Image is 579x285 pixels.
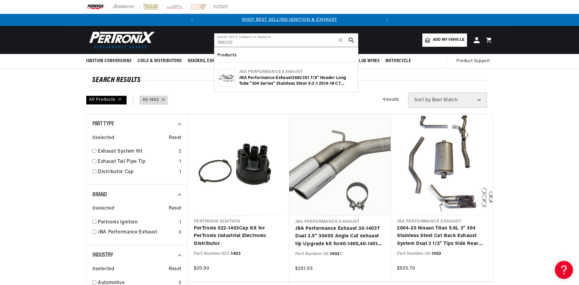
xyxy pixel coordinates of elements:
[292,76,307,80] b: 36823S
[408,93,487,108] select: Sort by
[239,75,354,87] div: JBA Performance Exhaust 1 7/8" Header Long Tube "304 Series" Stainless Steel 4-2-1 2014-18 C7 Cor...
[98,168,177,176] a: Distributor Cap
[179,148,181,156] div: 2
[188,58,258,64] span: Headers, Exhausts & Components
[343,58,380,64] span: Spark Plug Wires
[92,77,487,83] div: SEARCH RESULTS
[381,14,393,26] button: Translation missing: en.sections.announcements.next_announcement
[86,30,155,50] img: Pertronix
[169,205,181,213] span: Reset
[382,54,414,68] summary: Motorcycle
[422,33,467,47] a: Add my vehicle
[456,58,490,65] span: Product Support
[142,97,159,103] a: 40-1403
[92,192,107,198] span: Brand
[92,121,114,127] span: Part Type
[135,54,185,68] summary: Coils & Distributors
[138,58,182,64] span: Coils & Distributors
[185,54,261,68] summary: Headers, Exhausts & Components
[186,14,198,26] button: Translation missing: en.sections.announcements.previous_announcement
[92,265,114,273] span: 0 selected
[295,225,385,248] a: JBA Performance Exhaust 30-1403T Dual 3.5" 304SS Angle Cut exhuast tip Upgrade kit for40-1400,40-...
[385,58,411,64] span: Motorcycle
[217,53,236,58] b: Products
[397,225,486,248] a: 2004-20 Nissan Titan 5.6L 3" 304 Stainless Steel Cat Back Exhaust System Dual 3 1/2" Tips Side Re...
[456,54,493,68] summary: Product Support
[169,134,181,142] span: Reset
[345,33,358,47] button: search button
[340,54,383,68] summary: Spark Plug Wires
[98,148,176,156] a: Exhaust System Kit
[179,168,181,176] div: 1
[433,37,464,43] span: Add my vehicle
[219,73,235,83] img: JBA Performance Exhaust 36823S 1 7/8" Header Long Tube "304 Series" Stainless Steel 4-2-1 2014-18...
[383,97,399,102] span: 4 results
[198,17,381,23] div: 1 of 2
[214,33,358,47] input: Search Part #, Category or Keyword
[86,96,127,105] div: All Products
[92,134,114,142] span: 0 selected
[86,54,135,68] summary: Ignition Conversions
[169,265,181,273] span: Reset
[414,98,431,103] span: Sort by
[242,17,337,22] a: SHOP BEST SELLING IGNITION & EXHAUST
[239,69,354,75] div: JBA Performance Exhaust
[179,219,181,226] div: 1
[198,17,381,23] div: Announcement
[98,229,176,236] a: JBA Performance Exhaust
[194,225,283,248] a: PerTronix 022-1403Cap Kit for PerTronix Industrial Electronic Distributor
[179,158,181,166] div: 1
[98,219,177,226] a: Pertronix Ignition
[71,14,508,26] slideshow-component: Translation missing: en.sections.announcements.announcement_bar
[92,252,113,258] span: Industry
[92,205,114,213] span: 0 selected
[98,158,177,166] a: Exhaust Tail Pipe Tip
[86,58,132,64] span: Ignition Conversions
[178,229,181,236] div: 3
